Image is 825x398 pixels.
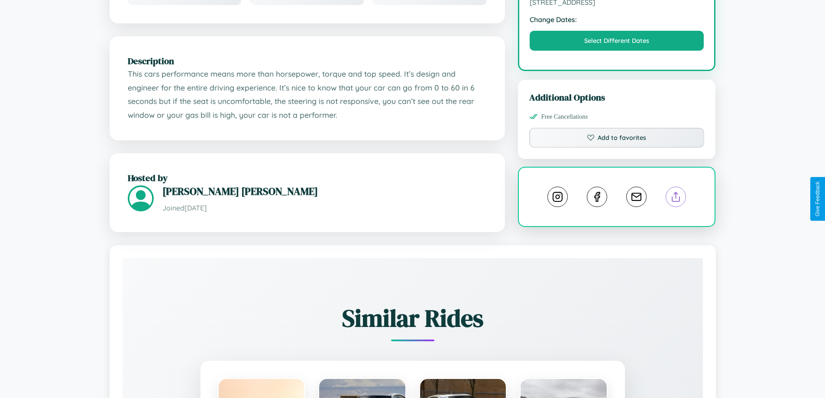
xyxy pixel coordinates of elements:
button: Select Different Dates [530,31,704,51]
p: Joined [DATE] [162,202,487,214]
button: Add to favorites [529,128,705,148]
div: Give Feedback [815,181,821,217]
h2: Description [128,55,487,67]
h2: Hosted by [128,171,487,184]
span: Free Cancellations [541,113,588,120]
h3: Additional Options [529,91,705,104]
strong: Change Dates: [530,15,704,24]
h3: [PERSON_NAME] [PERSON_NAME] [162,184,487,198]
p: This cars performance means more than horsepower, torque and top speed. It’s design and engineer ... [128,67,487,122]
h2: Similar Rides [153,301,673,335]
